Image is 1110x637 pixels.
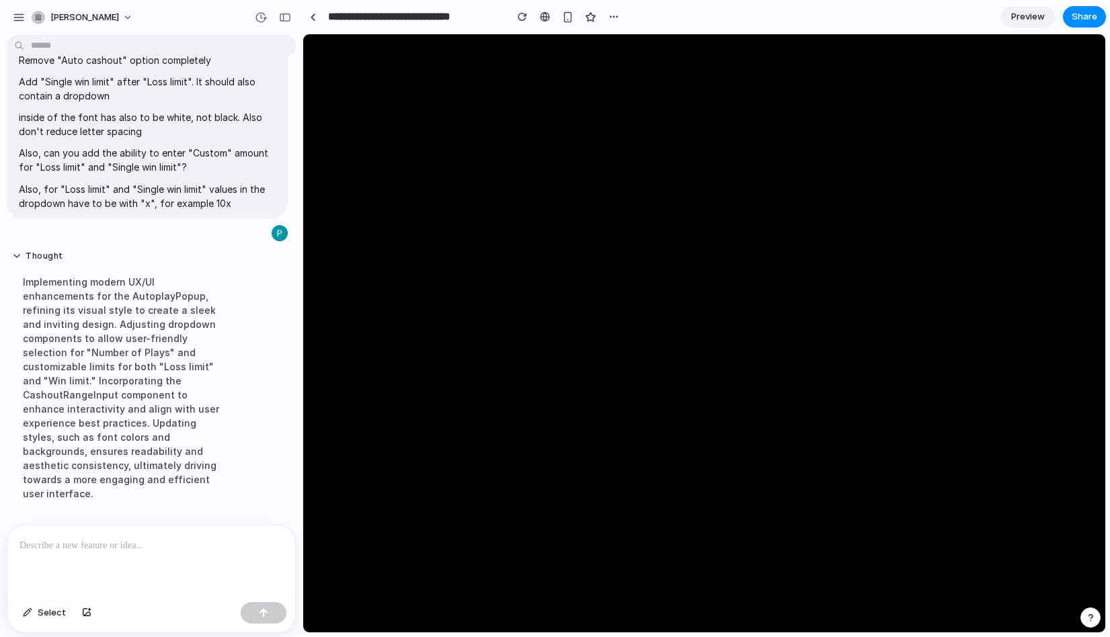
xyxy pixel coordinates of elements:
span: Preview [1011,10,1045,24]
button: [PERSON_NAME] [26,7,140,28]
span: [PERSON_NAME] [50,11,119,24]
span: Select [38,606,66,620]
p: Also, can you add the ability to enter "Custom" amount for "Loss limit" and "Single win limit"? [19,146,276,174]
button: Share [1063,6,1106,28]
p: Add "Single win limit" after "Loss limit". It should also contain a dropdown [19,75,276,103]
a: Preview [1001,6,1055,28]
button: Select [16,602,73,624]
p: Also, for "Loss limit" and "Single win limit" values in the dropdown have to be with "x", for exa... [19,182,276,210]
span: Share [1072,10,1097,24]
div: Implementing modern UX/UI enhancements for the AutoplayPopup, refining its visual style to create... [12,267,237,509]
p: Remove "Auto cashout" option completely [19,53,276,67]
p: inside of the font has also to be white, not black. Also don't reduce letter spacing [19,110,276,138]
